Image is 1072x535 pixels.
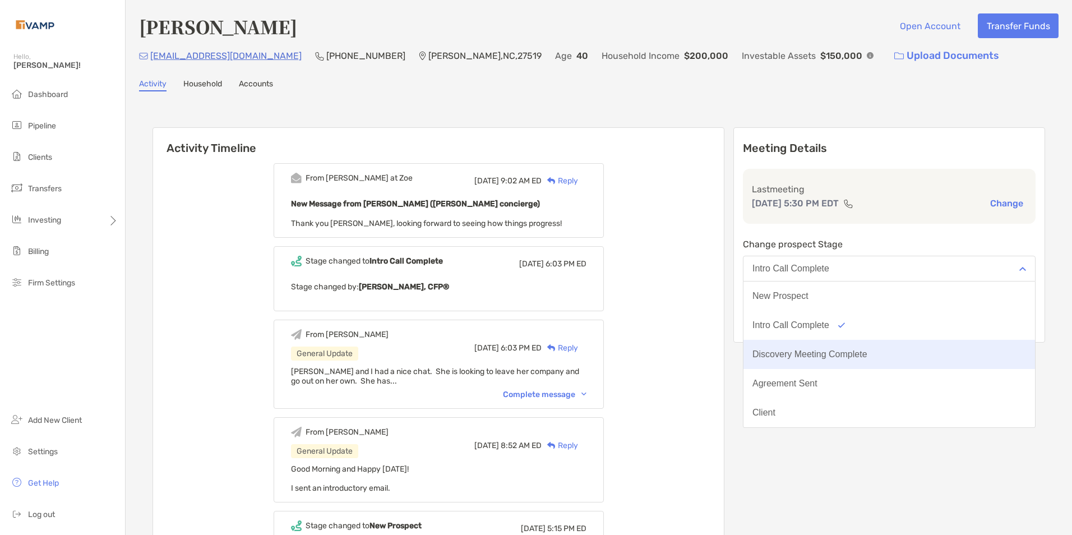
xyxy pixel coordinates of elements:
div: General Update [291,347,358,361]
img: Phone Icon [315,52,324,61]
span: [DATE] [474,176,499,186]
p: Investable Assets [742,49,816,63]
span: Thank you [PERSON_NAME], looking forward to seeing how things progress! [291,219,562,228]
b: [PERSON_NAME], CFP® [359,282,449,292]
img: Reply icon [547,344,556,352]
p: Last meeting [752,182,1027,196]
div: Reply [542,440,578,451]
img: Zoe Logo [13,4,57,45]
img: dashboard icon [10,87,24,100]
img: settings icon [10,444,24,458]
p: 40 [576,49,588,63]
span: [DATE] [519,259,544,269]
p: Stage changed by: [291,280,586,294]
button: Client [743,398,1035,427]
b: New Prospect [369,521,422,531]
span: 5:15 PM ED [547,524,586,533]
img: Event icon [291,256,302,266]
img: Event icon [291,427,302,437]
button: New Prospect [743,282,1035,311]
img: Event icon [291,520,302,531]
img: Open dropdown arrow [1019,267,1026,271]
div: Reply [542,175,578,187]
span: 6:03 PM ED [546,259,586,269]
img: button icon [894,52,904,60]
div: General Update [291,444,358,458]
div: From [PERSON_NAME] [306,427,389,437]
p: [EMAIL_ADDRESS][DOMAIN_NAME] [150,49,302,63]
img: Location Icon [419,52,426,61]
span: Settings [28,447,58,456]
p: Household Income [602,49,680,63]
div: Discovery Meeting Complete [752,349,867,359]
img: add_new_client icon [10,413,24,426]
a: Activity [139,79,167,91]
div: From [PERSON_NAME] at Zoe [306,173,413,183]
b: New Message from [PERSON_NAME] ([PERSON_NAME] concierge) [291,199,540,209]
img: investing icon [10,213,24,226]
span: [DATE] [474,441,499,450]
span: Add New Client [28,416,82,425]
button: Agreement Sent [743,369,1035,398]
img: pipeline icon [10,118,24,132]
div: Reply [542,342,578,354]
img: Event icon [291,173,302,183]
div: Stage changed to [306,256,443,266]
div: Complete message [503,390,586,399]
span: 8:52 AM ED [501,441,542,450]
p: Age [555,49,572,63]
span: [PERSON_NAME] and I had a nice chat. She is looking to leave her company and go out on her own. S... [291,367,579,386]
a: Accounts [239,79,273,91]
button: Intro Call Complete [743,256,1036,282]
img: billing icon [10,244,24,257]
img: Email Icon [139,53,148,59]
img: Reply icon [547,177,556,185]
span: Billing [28,247,49,256]
span: Transfers [28,184,62,193]
span: [DATE] [474,343,499,353]
img: Option icon [838,322,845,328]
a: Upload Documents [887,44,1006,68]
span: Get Help [28,478,59,488]
img: Reply icon [547,442,556,449]
span: Dashboard [28,90,68,99]
img: transfers icon [10,181,24,195]
p: Meeting Details [743,141,1036,155]
div: Agreement Sent [752,379,817,389]
div: Stage changed to [306,521,422,531]
button: Intro Call Complete [743,311,1035,340]
span: [PERSON_NAME]! [13,61,118,70]
span: Pipeline [28,121,56,131]
button: Open Account [891,13,969,38]
span: Good Morning and Happy [DATE]! I sent an introductory email. [291,464,409,493]
div: From [PERSON_NAME] [306,330,389,339]
span: [DATE] [521,524,546,533]
span: Investing [28,215,61,225]
p: $200,000 [684,49,728,63]
div: Intro Call Complete [752,320,829,330]
div: Client [752,408,775,418]
img: get-help icon [10,476,24,489]
p: $150,000 [820,49,862,63]
button: Transfer Funds [978,13,1059,38]
span: Clients [28,153,52,162]
span: 9:02 AM ED [501,176,542,186]
img: Event icon [291,329,302,340]
a: Household [183,79,222,91]
img: logout icon [10,507,24,520]
div: Intro Call Complete [752,264,829,274]
div: New Prospect [752,291,808,301]
span: Firm Settings [28,278,75,288]
img: Chevron icon [581,393,586,396]
button: Discovery Meeting Complete [743,340,1035,369]
span: Log out [28,510,55,519]
button: Change [987,197,1027,209]
p: [PERSON_NAME] , NC , 27519 [428,49,542,63]
img: communication type [843,199,853,208]
img: firm-settings icon [10,275,24,289]
h4: [PERSON_NAME] [139,13,297,39]
span: 6:03 PM ED [501,343,542,353]
p: Change prospect Stage [743,237,1036,251]
h6: Activity Timeline [153,128,724,155]
b: Intro Call Complete [369,256,443,266]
